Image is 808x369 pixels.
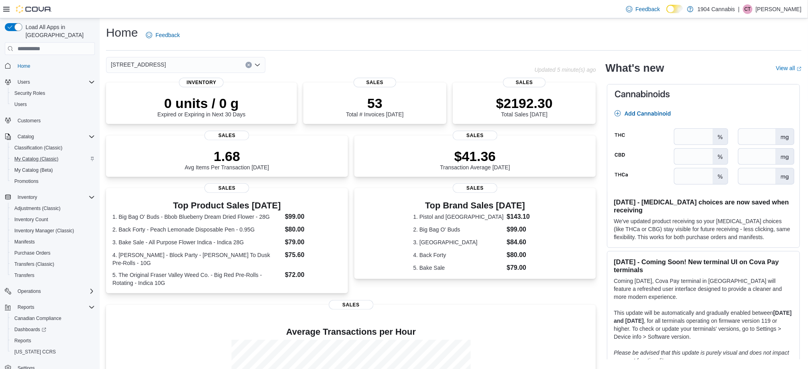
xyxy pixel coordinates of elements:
[11,204,95,213] span: Adjustments (Classic)
[535,67,596,73] p: Updated 5 minute(s) ago
[8,225,98,236] button: Inventory Manager (Classic)
[11,314,65,323] a: Canadian Compliance
[11,88,48,98] a: Security Roles
[8,324,98,335] a: Dashboards
[440,148,510,171] div: Transaction Average [DATE]
[11,271,95,280] span: Transfers
[11,177,95,186] span: Promotions
[507,225,537,234] dd: $99.00
[18,133,34,140] span: Catalog
[496,95,553,118] div: Total Sales [DATE]
[254,62,261,68] button: Open list of options
[11,226,77,236] a: Inventory Manager (Classic)
[14,90,45,96] span: Security Roles
[503,78,546,87] span: Sales
[14,302,95,312] span: Reports
[11,259,57,269] a: Transfers (Classic)
[8,259,98,270] button: Transfers (Classic)
[440,148,510,164] p: $41.36
[14,61,95,71] span: Home
[2,131,98,142] button: Catalog
[8,313,98,324] button: Canadian Compliance
[11,248,95,258] span: Purchase Orders
[614,277,793,301] p: Coming [DATE], Cova Pay terminal in [GEOGRAPHIC_DATA] will feature a refreshed user interface des...
[14,216,48,223] span: Inventory Count
[8,165,98,176] button: My Catalog (Beta)
[14,205,61,212] span: Adjustments (Classic)
[14,287,95,296] span: Operations
[11,143,95,153] span: Classification (Classic)
[14,315,61,322] span: Canadian Compliance
[346,95,403,111] p: 53
[179,78,224,87] span: Inventory
[16,5,52,13] img: Cova
[743,4,753,14] div: Cody Tomlinson
[18,63,30,69] span: Home
[18,194,37,200] span: Inventory
[11,259,95,269] span: Transfers (Classic)
[745,4,751,14] span: CT
[285,237,342,247] dd: $79.00
[14,145,63,151] span: Classification (Classic)
[14,192,40,202] button: Inventory
[14,167,53,173] span: My Catalog (Beta)
[14,132,37,141] button: Catalog
[413,238,504,246] dt: 3. [GEOGRAPHIC_DATA]
[157,95,246,118] div: Expired or Expiring in Next 30 Days
[507,237,537,247] dd: $84.60
[14,156,59,162] span: My Catalog (Classic)
[11,325,95,334] span: Dashboards
[2,302,98,313] button: Reports
[11,204,64,213] a: Adjustments (Classic)
[11,165,56,175] a: My Catalog (Beta)
[614,198,793,214] h3: [DATE] - [MEDICAL_DATA] choices are now saved when receiving
[285,212,342,222] dd: $99.00
[155,31,180,39] span: Feedback
[14,132,95,141] span: Catalog
[14,178,39,184] span: Promotions
[8,236,98,247] button: Manifests
[11,336,95,345] span: Reports
[204,131,249,140] span: Sales
[14,116,95,126] span: Customers
[453,131,497,140] span: Sales
[614,258,793,274] h3: [DATE] - Coming Soon! New terminal UI on Cova Pay terminals
[2,60,98,71] button: Home
[14,250,51,256] span: Purchase Orders
[614,349,789,364] em: Please be advised that this update is purely visual and does not impact payment functionality.
[614,309,793,341] p: This update will be automatically and gradually enabled between , for all terminals operating on ...
[11,314,95,323] span: Canadian Compliance
[738,4,740,14] p: |
[14,349,56,355] span: [US_STATE] CCRS
[11,215,95,224] span: Inventory Count
[11,215,51,224] a: Inventory Count
[11,143,66,153] a: Classification (Classic)
[453,183,497,193] span: Sales
[776,65,802,71] a: View allExternal link
[14,77,95,87] span: Users
[8,203,98,214] button: Adjustments (Classic)
[8,346,98,357] button: [US_STATE] CCRS
[8,214,98,225] button: Inventory Count
[11,237,95,247] span: Manifests
[8,99,98,110] button: Users
[11,325,49,334] a: Dashboards
[112,226,282,234] dt: 2. Back Forty - Peach Lemonade Disposable Pen - 0.95G
[112,327,590,337] h4: Average Transactions per Hour
[204,183,249,193] span: Sales
[14,302,37,312] button: Reports
[285,270,342,280] dd: $72.00
[413,201,537,210] h3: Top Brand Sales [DATE]
[606,62,664,75] h2: What's new
[246,62,252,68] button: Clear input
[14,287,44,296] button: Operations
[14,261,54,267] span: Transfers (Classic)
[507,212,537,222] dd: $143.10
[507,263,537,273] dd: $79.00
[14,239,35,245] span: Manifests
[18,304,34,310] span: Reports
[11,154,62,164] a: My Catalog (Classic)
[8,153,98,165] button: My Catalog (Classic)
[2,286,98,297] button: Operations
[8,88,98,99] button: Security Roles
